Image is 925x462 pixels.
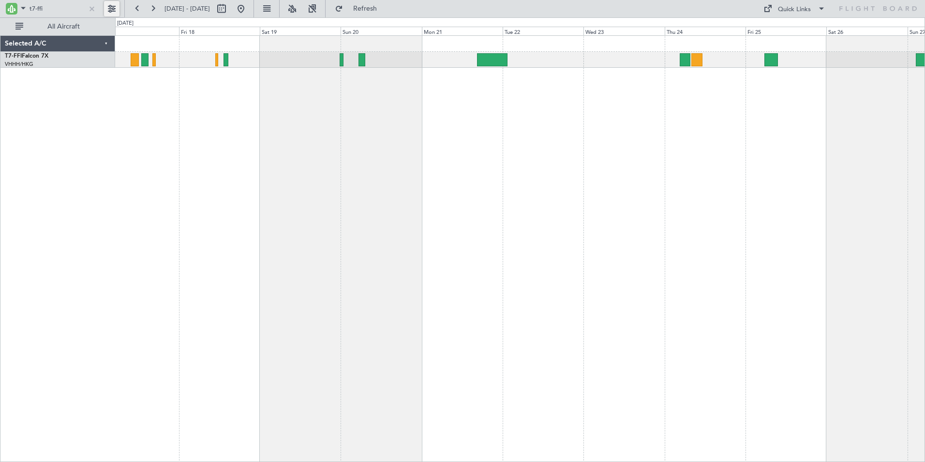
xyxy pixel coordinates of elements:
[5,53,22,59] span: T7-FFI
[260,27,341,35] div: Sat 19
[11,19,105,34] button: All Aircraft
[345,5,386,12] span: Refresh
[759,1,830,16] button: Quick Links
[826,27,907,35] div: Sat 26
[665,27,746,35] div: Thu 24
[746,27,826,35] div: Fri 25
[164,4,210,13] span: [DATE] - [DATE]
[5,53,48,59] a: T7-FFIFalcon 7X
[503,27,583,35] div: Tue 22
[583,27,664,35] div: Wed 23
[341,27,421,35] div: Sun 20
[30,1,85,16] input: A/C (Reg. or Type)
[98,27,179,35] div: Thu 17
[25,23,102,30] span: All Aircraft
[5,61,33,68] a: VHHH/HKG
[422,27,503,35] div: Mon 21
[117,19,134,28] div: [DATE]
[179,27,260,35] div: Fri 18
[330,1,388,16] button: Refresh
[778,5,811,15] div: Quick Links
